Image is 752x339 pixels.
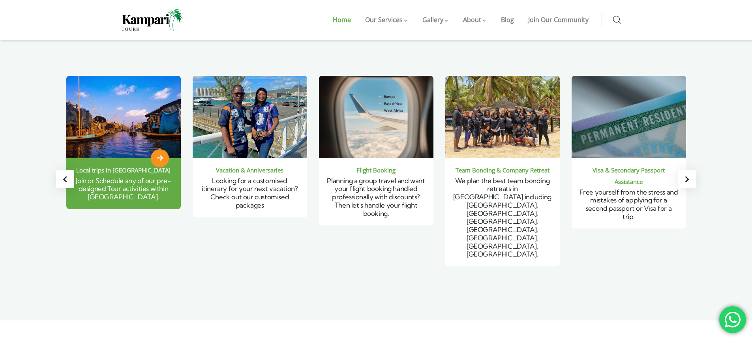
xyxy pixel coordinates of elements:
div: 2 / 6 [66,76,181,221]
span: Home [333,15,351,24]
div: Vacation & Anniversaries [201,165,299,176]
div: Team Bonding & Company Retreat [453,165,552,176]
img: Home [122,9,183,31]
div: Flight Booking [327,165,426,176]
img: Free yourself from the stress and mistakes of applying for a second passport or Visa for a trip. [572,76,686,158]
span: Join or Schedule any of our pre-designed Tour activities within [GEOGRAPHIC_DATA]. [76,176,171,201]
span: Gallery [422,15,443,24]
span: About [463,15,481,24]
img: Looking for a customised itinerary for your next vacation? Check out our customised packages [193,76,307,158]
div: 3 / 6 [193,76,307,229]
div: 'Chat [719,306,746,333]
div: 6 / 6 [572,76,686,240]
div: Visa & Secondary Passport Assistance [579,165,678,187]
span: Planning a group travel and want your flight booking handled professionally with discounts? Then ... [327,176,425,217]
div: Previous slide [56,170,74,188]
span: Looking for a customised itinerary for your next vacation? Check out our customised packages [202,176,298,209]
span: Blog [501,15,514,24]
span: Our Services [365,15,403,24]
img: Join or Schedule any of our pre-designed Tour activities within Nigeria. [55,67,192,167]
span: Free yourself from the stress and mistakes of applying for a second passport or Visa for a trip. [579,188,678,221]
div: 5 / 6 [445,76,560,278]
div: Next slide [678,170,696,188]
div: 4 / 6 [319,76,433,237]
span: We plan the best team bonding retreats in [GEOGRAPHIC_DATA] including [GEOGRAPHIC_DATA], [GEOGRAP... [453,176,551,258]
div: Local trips in [GEOGRAPHIC_DATA] [74,165,173,176]
img: We plan the best team bonding retreats in Nigeria including Lagos, Ibadan, Enugu, Portharcourt, A... [445,76,560,158]
span: Join Our Community [528,15,589,24]
img: Planning a group travel and want your flight booking handled professionally with discounts? Then ... [319,76,433,158]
